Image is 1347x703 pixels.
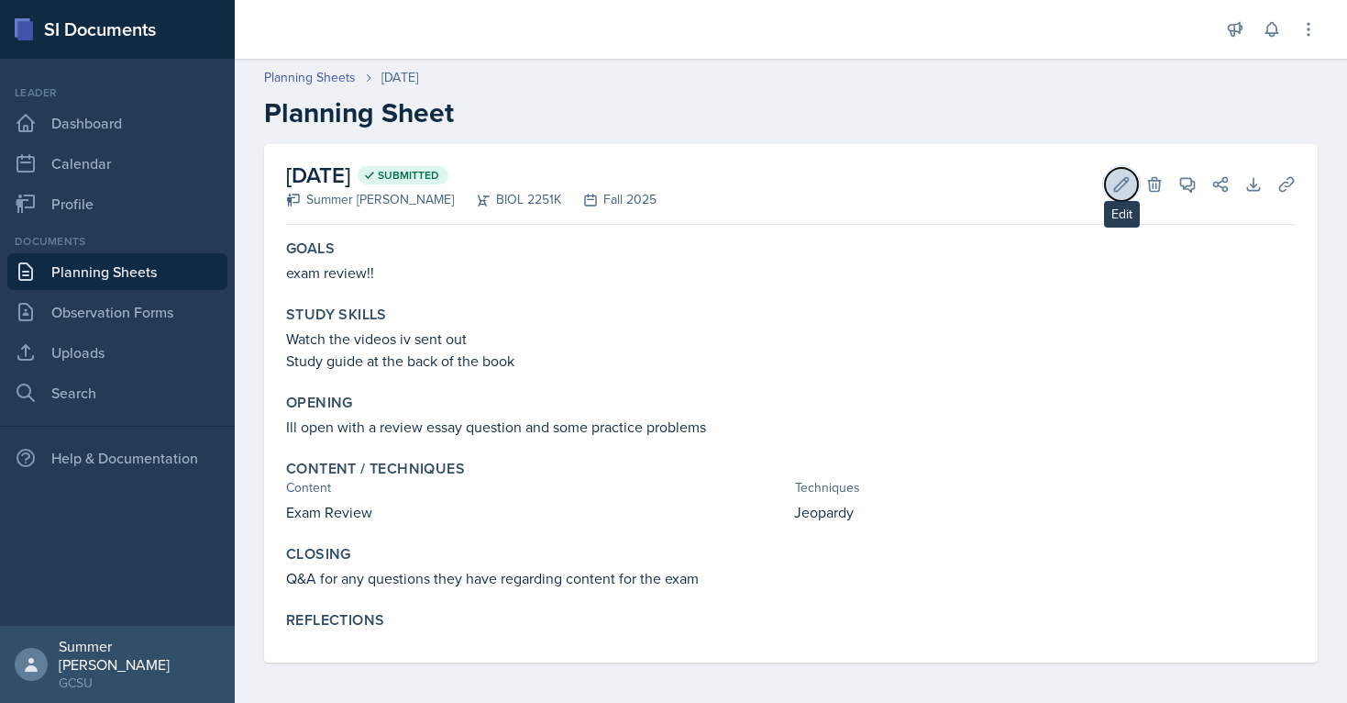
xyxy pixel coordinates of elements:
div: Help & Documentation [7,440,227,476]
label: Closing [286,545,351,564]
p: Watch the videos iv sent out [286,328,1296,350]
button: Edit [1105,168,1138,201]
h2: Planning Sheet [264,96,1318,129]
div: [DATE] [381,68,418,87]
a: Dashboard [7,105,227,141]
a: Planning Sheets [7,253,227,290]
div: Fall 2025 [561,190,657,209]
span: Submitted [378,168,439,183]
h2: [DATE] [286,159,657,192]
a: Observation Forms [7,294,227,330]
label: Reflections [286,611,384,630]
div: Summer [PERSON_NAME] [286,190,454,209]
div: Techniques [795,478,1297,497]
p: Study guide at the back of the book [286,350,1296,372]
p: Q&A for any questions they have regarding content for the exam [286,567,1296,589]
p: exam review!! [286,262,1296,284]
a: Planning Sheets [264,68,356,87]
label: Study Skills [286,306,387,324]
label: Opening [286,394,353,412]
p: Jeopardy [794,501,1296,523]
div: GCSU [59,674,220,692]
p: Exam Review [286,501,787,523]
div: Leader [7,84,227,101]
div: Content [286,478,788,497]
div: Summer [PERSON_NAME] [59,637,220,674]
a: Search [7,374,227,411]
p: Ill open with a review essay question and some practice problems [286,416,1296,438]
a: Profile [7,185,227,222]
label: Goals [286,240,335,258]
div: BIOL 2251K [454,190,561,209]
a: Calendar [7,145,227,182]
a: Uploads [7,334,227,371]
div: Documents [7,233,227,250]
label: Content / Techniques [286,460,465,478]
